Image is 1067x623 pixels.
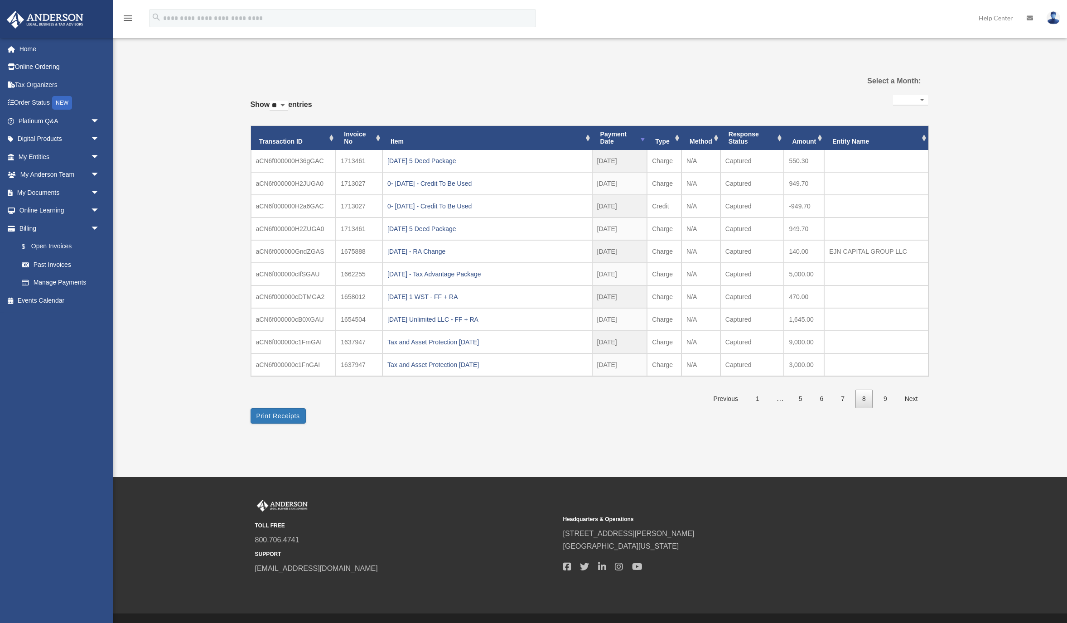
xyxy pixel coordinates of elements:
a: Billingarrow_drop_down [6,219,113,237]
td: N/A [681,285,720,308]
span: arrow_drop_down [91,166,109,184]
td: aCN6f000000H2JUGA0 [251,172,336,195]
a: Online Learningarrow_drop_down [6,202,113,220]
div: 0- [DATE] - Credit To Be Used [387,200,587,212]
td: Charge [647,331,681,353]
td: Captured [720,308,784,331]
td: 1658012 [336,285,382,308]
td: [DATE] [592,172,647,195]
div: Tax and Asset Protection [DATE] [387,358,587,371]
a: Platinum Q&Aarrow_drop_down [6,112,113,130]
td: aCN6f000000H36gGAC [251,150,336,172]
td: aCN6f000000cB0XGAU [251,308,336,331]
td: N/A [681,353,720,376]
td: N/A [681,150,720,172]
td: aCN6f000000c1FnGAI [251,353,336,376]
td: 949.70 [784,217,824,240]
td: 1637947 [336,353,382,376]
div: [DATE] - Tax Advantage Package [387,268,587,280]
a: 9 [877,390,894,408]
th: Response Status: activate to sort column ascending [720,126,784,150]
a: [EMAIL_ADDRESS][DOMAIN_NAME] [255,565,378,572]
td: [DATE] [592,263,647,285]
td: Captured [720,150,784,172]
td: 1713027 [336,172,382,195]
span: arrow_drop_down [91,219,109,238]
td: 470.00 [784,285,824,308]
a: Home [6,40,113,58]
td: aCN6f000000H2a6GAC [251,195,336,217]
td: 3,000.00 [784,353,824,376]
td: -949.70 [784,195,824,217]
a: Past Invoices [13,256,109,274]
button: Print Receipts [251,408,306,424]
i: menu [122,13,133,24]
a: 6 [813,390,830,408]
td: 1713461 [336,150,382,172]
td: 5,000.00 [784,263,824,285]
td: [DATE] [592,308,647,331]
th: Method: activate to sort column ascending [681,126,720,150]
td: 550.30 [784,150,824,172]
td: 1654504 [336,308,382,331]
span: arrow_drop_down [91,184,109,202]
td: 140.00 [784,240,824,263]
td: N/A [681,195,720,217]
a: My Entitiesarrow_drop_down [6,148,113,166]
i: search [151,12,161,22]
a: 5 [792,390,809,408]
td: [DATE] [592,150,647,172]
div: [DATE] - RA Change [387,245,587,258]
td: Captured [720,285,784,308]
td: Charge [647,263,681,285]
small: TOLL FREE [255,521,557,531]
td: N/A [681,308,720,331]
td: aCN6f000000cIfSGAU [251,263,336,285]
td: N/A [681,172,720,195]
td: N/A [681,240,720,263]
td: Captured [720,240,784,263]
th: Type: activate to sort column ascending [647,126,681,150]
span: arrow_drop_down [91,112,109,130]
a: Manage Payments [13,274,113,292]
span: arrow_drop_down [91,148,109,166]
a: [STREET_ADDRESS][PERSON_NAME] [563,530,695,537]
a: $Open Invoices [13,237,113,256]
td: Captured [720,172,784,195]
label: Select a Month: [821,75,921,87]
div: [DATE] 5 Deed Package [387,155,587,167]
div: NEW [52,96,72,110]
td: [DATE] [592,353,647,376]
th: Amount: activate to sort column ascending [784,126,824,150]
div: [DATE] Unlimited LLC - FF + RA [387,313,587,326]
a: menu [122,16,133,24]
td: N/A [681,331,720,353]
td: Charge [647,353,681,376]
td: 1662255 [336,263,382,285]
img: Anderson Advisors Platinum Portal [255,500,309,512]
td: [DATE] [592,195,647,217]
td: Captured [720,331,784,353]
td: aCN6f000000cDTMGA2 [251,285,336,308]
div: [DATE] 5 Deed Package [387,222,587,235]
label: Show entries [251,98,312,120]
td: [DATE] [592,217,647,240]
td: [DATE] [592,331,647,353]
td: 9,000.00 [784,331,824,353]
td: 1713027 [336,195,382,217]
a: [GEOGRAPHIC_DATA][US_STATE] [563,542,679,550]
a: 1 [749,390,766,408]
div: [DATE] 1 WST - FF + RA [387,290,587,303]
img: User Pic [1047,11,1060,24]
td: EJN CAPITAL GROUP LLC [824,240,928,263]
th: Invoice No: activate to sort column ascending [336,126,382,150]
a: My Documentsarrow_drop_down [6,184,113,202]
a: Previous [706,390,744,408]
td: 949.70 [784,172,824,195]
td: Charge [647,150,681,172]
a: My Anderson Teamarrow_drop_down [6,166,113,184]
td: Charge [647,308,681,331]
td: 1675888 [336,240,382,263]
td: Captured [720,195,784,217]
span: arrow_drop_down [91,202,109,220]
